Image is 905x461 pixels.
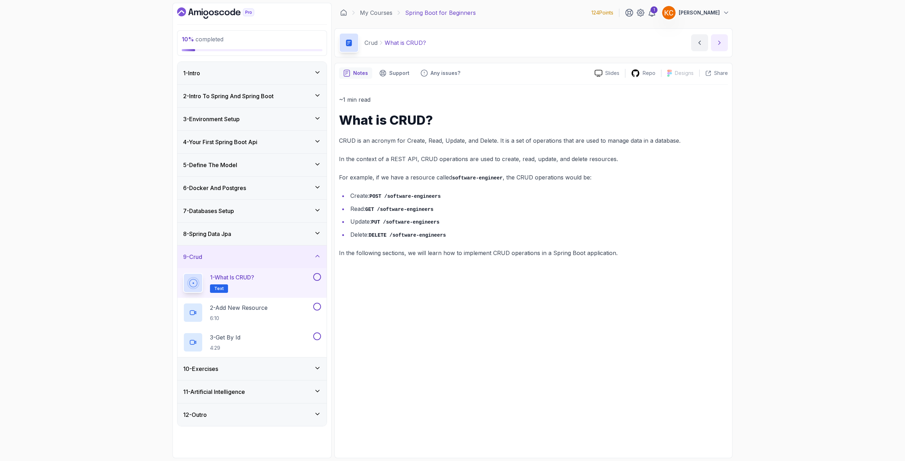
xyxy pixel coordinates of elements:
button: 6-Docker And Postgres [177,177,327,199]
p: CRUD is an acronym for Create, Read, Update, and Delete. It is a set of operations that are used ... [339,136,728,146]
button: Feedback button [416,67,465,79]
p: Share [714,70,728,77]
h1: What is CRUD? [339,113,728,127]
li: Read: [348,204,728,214]
h3: 1 - Intro [183,69,200,77]
button: Support button [375,67,414,79]
h3: 11 - Artificial Intelligence [183,388,245,396]
h3: 3 - Environment Setup [183,115,240,123]
button: 8-Spring Data Jpa [177,223,327,245]
a: Dashboard [177,7,270,19]
li: Update: [348,217,728,227]
button: 2-Intro To Spring And Spring Boot [177,85,327,107]
button: next content [711,34,728,51]
button: 10-Exercises [177,357,327,380]
a: My Courses [360,8,392,17]
a: 1 [648,8,656,17]
h3: 8 - Spring Data Jpa [183,230,231,238]
a: Repo [625,69,661,78]
p: Notes [353,70,368,77]
button: 5-Define The Model [177,154,327,176]
p: In the following sections, we will learn how to implement CRUD operations in a Spring Boot applic... [339,248,728,258]
p: Slides [605,70,619,77]
p: In the context of a REST API, CRUD operations are used to create, read, update, and delete resour... [339,154,728,164]
button: user profile image[PERSON_NAME] [662,6,730,20]
h3: 4 - Your First Spring Boot Api [183,138,257,146]
li: Create: [348,191,728,201]
span: completed [182,36,223,43]
button: 3-Environment Setup [177,108,327,130]
p: 4:29 [210,344,240,351]
code: PUT /software-engineers [371,219,439,225]
p: 2 - Add New Resource [210,303,268,312]
p: 124 Points [591,9,613,16]
p: 1 - What is CRUD? [210,273,254,282]
p: ~1 min read [339,95,728,105]
button: notes button [339,67,372,79]
span: Text [214,286,224,291]
code: DELETE /software-engineers [369,232,446,238]
p: Spring Boot for Beginners [405,8,476,17]
p: Support [389,70,409,77]
h3: 7 - Databases Setup [183,207,234,215]
a: Dashboard [340,9,347,16]
h3: 5 - Define The Model [183,161,237,169]
code: software-engineer [452,175,503,181]
p: Designs [675,70,694,77]
code: POST /software-engineers [369,194,441,199]
p: 6:10 [210,315,268,322]
button: 12-Outro [177,403,327,426]
li: Delete: [348,230,728,240]
button: 1-What is CRUD?Text [183,273,321,293]
h3: 6 - Docker And Postgres [183,184,246,192]
button: 9-Crud [177,246,327,268]
p: [PERSON_NAME] [679,9,720,16]
code: GET /software-engineers [365,207,433,212]
button: Share [699,70,728,77]
h3: 12 - Outro [183,410,207,419]
h3: 10 - Exercises [183,365,218,373]
p: Repo [643,70,655,77]
div: 1 [650,6,658,13]
p: What is CRUD? [385,39,426,47]
h3: 9 - Crud [183,253,202,261]
button: 1-Intro [177,62,327,84]
button: previous content [691,34,708,51]
h3: 2 - Intro To Spring And Spring Boot [183,92,274,100]
button: 2-Add New Resource6:10 [183,303,321,323]
span: 10 % [182,36,194,43]
button: 11-Artificial Intelligence [177,380,327,403]
button: 4-Your First Spring Boot Api [177,131,327,153]
p: For example, if we have a resource called , the CRUD operations would be: [339,172,728,183]
button: 7-Databases Setup [177,200,327,222]
a: Slides [589,70,625,77]
img: user profile image [662,6,676,19]
p: Crud [364,39,378,47]
p: 3 - Get By Id [210,333,240,342]
button: 3-Get By Id4:29 [183,332,321,352]
p: Any issues? [431,70,460,77]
